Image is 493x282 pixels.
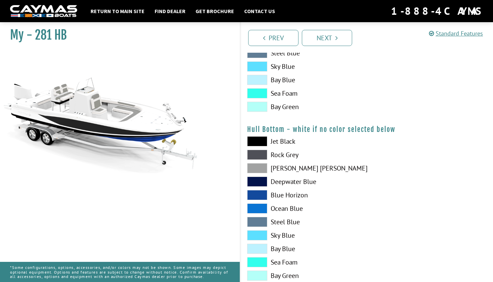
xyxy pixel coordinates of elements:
[247,230,360,240] label: Sky Blue
[247,203,360,214] label: Ocean Blue
[247,177,360,187] label: Deepwater Blue
[429,30,483,37] a: Standard Features
[247,217,360,227] label: Steel Blue
[247,163,360,173] label: [PERSON_NAME] [PERSON_NAME]
[391,4,483,18] div: 1-888-4CAYMAS
[247,244,360,254] label: Bay Blue
[10,262,230,282] p: *Some configurations, options, accessories, and/or colors may not be shown. Some images may depic...
[247,102,360,112] label: Bay Green
[247,136,360,146] label: Jet Black
[247,190,360,200] label: Blue Horizon
[192,7,237,15] a: Get Brochure
[248,30,298,46] a: Prev
[241,7,278,15] a: Contact Us
[247,88,360,98] label: Sea Foam
[151,7,189,15] a: Find Dealer
[247,61,360,72] label: Sky Blue
[247,48,360,58] label: Steel Blue
[246,29,493,46] ul: Pagination
[247,257,360,267] label: Sea Foam
[87,7,148,15] a: Return to main site
[302,30,352,46] a: Next
[247,150,360,160] label: Rock Grey
[10,28,223,43] h1: My - 281 HB
[247,125,486,134] h4: Hull Bottom - white if no color selected below
[247,75,360,85] label: Bay Blue
[10,5,77,17] img: white-logo-c9c8dbefe5ff5ceceb0f0178aa75bf4bb51f6bca0971e226c86eb53dfe498488.png
[247,271,360,281] label: Bay Green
